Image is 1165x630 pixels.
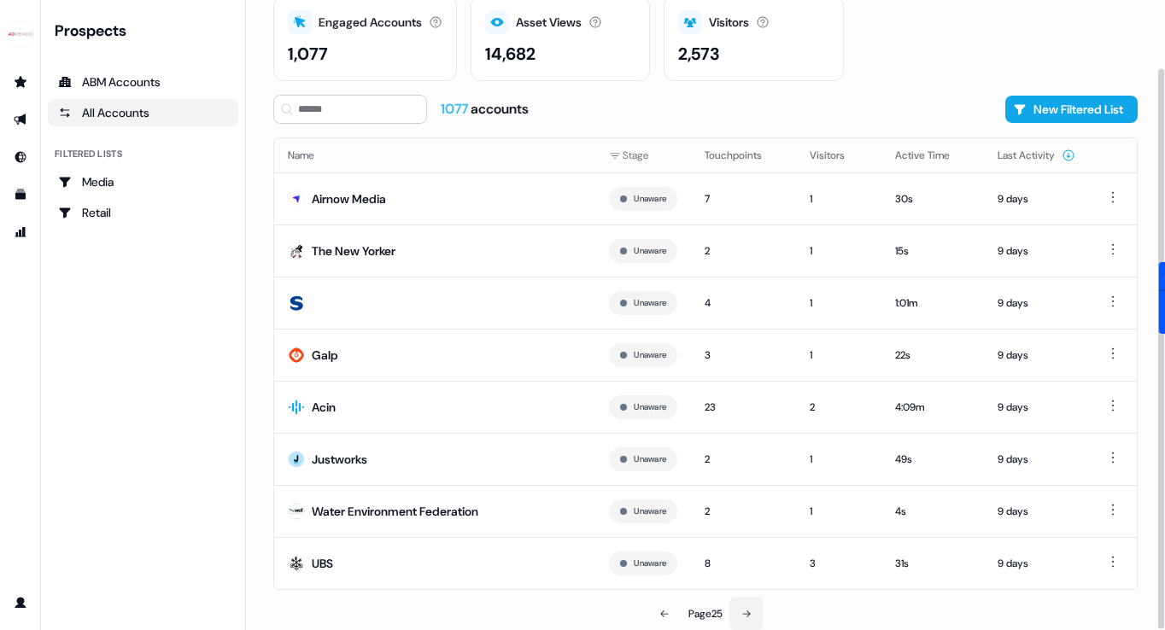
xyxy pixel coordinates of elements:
[810,140,865,171] button: Visitors
[705,242,782,260] div: 2
[810,242,868,260] div: 1
[312,555,333,572] div: UBS
[1005,96,1138,123] button: New Filtered List
[810,451,868,468] div: 1
[48,68,238,96] a: ABM Accounts
[7,181,34,208] a: Go to templates
[634,452,666,467] button: Unaware
[895,140,970,171] button: Active Time
[705,347,782,364] div: 3
[705,451,782,468] div: 2
[810,555,868,572] div: 3
[634,504,666,519] button: Unaware
[58,173,228,190] div: Media
[58,104,228,121] div: All Accounts
[516,14,582,32] div: Asset Views
[998,399,1075,416] div: 9 days
[998,190,1075,207] div: 9 days
[998,242,1075,260] div: 9 days
[48,99,238,126] a: All accounts
[48,199,238,226] a: Go to Retail
[312,451,367,468] div: Justworks
[7,589,34,616] a: Go to profile
[7,68,34,96] a: Go to prospects
[895,295,970,312] div: 1:01m
[705,140,782,171] button: Touchpoints
[312,399,336,416] div: Acin
[810,347,868,364] div: 1
[895,347,970,364] div: 22s
[441,100,471,118] span: 1077
[609,147,677,164] div: Stage
[58,204,228,221] div: Retail
[810,190,868,207] div: 1
[7,219,34,246] a: Go to attribution
[634,243,666,259] button: Unaware
[7,106,34,133] a: Go to outbound experience
[688,605,723,622] div: Page 25
[709,14,749,32] div: Visitors
[895,190,970,207] div: 30s
[55,147,122,161] div: Filtered lists
[312,190,386,207] div: Airnow Media
[441,100,529,119] div: accounts
[48,168,238,195] a: Go to Media
[998,140,1075,171] button: Last Activity
[705,295,782,312] div: 4
[55,20,238,41] div: Prospects
[312,347,338,364] div: Galp
[7,143,34,171] a: Go to Inbound
[705,399,782,416] div: 23
[895,242,970,260] div: 15s
[319,14,422,32] div: Engaged Accounts
[288,41,328,67] div: 1,077
[634,400,666,415] button: Unaware
[705,503,782,520] div: 2
[895,503,970,520] div: 4s
[810,295,868,312] div: 1
[274,138,595,172] th: Name
[998,451,1075,468] div: 9 days
[312,242,395,260] div: The New Yorker
[998,347,1075,364] div: 9 days
[895,451,970,468] div: 49s
[705,555,782,572] div: 8
[998,295,1075,312] div: 9 days
[705,190,782,207] div: 7
[634,347,666,363] button: Unaware
[634,191,666,207] button: Unaware
[998,555,1075,572] div: 9 days
[895,399,970,416] div: 4:09m
[58,73,228,90] div: ABM Accounts
[810,399,868,416] div: 2
[810,503,868,520] div: 1
[485,41,536,67] div: 14,682
[634,556,666,571] button: Unaware
[312,503,478,520] div: Water Environment Federation
[634,295,666,311] button: Unaware
[998,503,1075,520] div: 9 days
[895,555,970,572] div: 31s
[678,41,719,67] div: 2,573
